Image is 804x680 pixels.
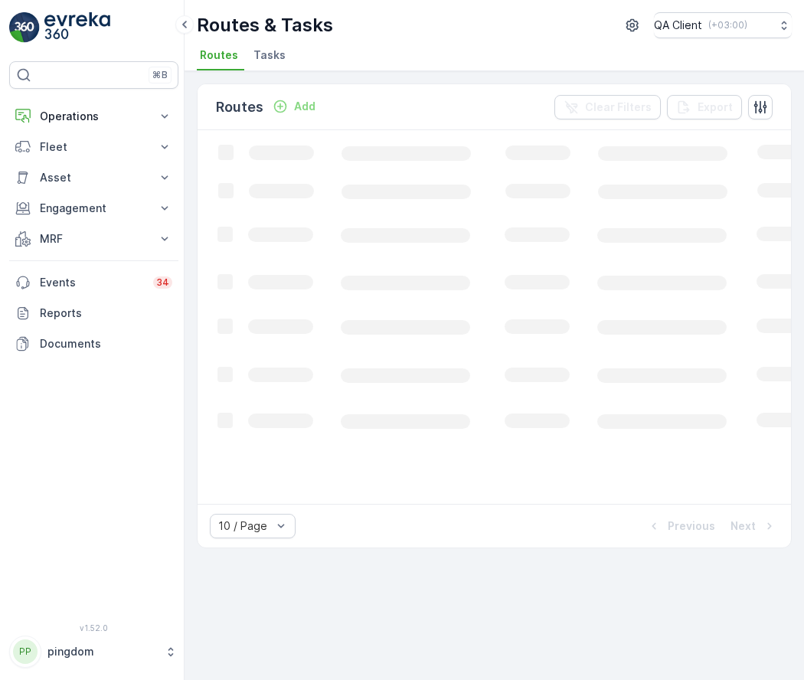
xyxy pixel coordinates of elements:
button: MRF [9,224,178,254]
button: Clear Filters [554,95,661,119]
p: Previous [668,518,715,534]
p: ( +03:00 ) [708,19,747,31]
img: logo_light-DOdMpM7g.png [44,12,110,43]
span: v 1.52.0 [9,623,178,633]
p: Routes & Tasks [197,13,333,38]
button: Engagement [9,193,178,224]
button: Asset [9,162,178,193]
p: Documents [40,336,172,351]
p: QA Client [654,18,702,33]
p: pingdom [47,644,157,659]
a: Events34 [9,267,178,298]
p: Reports [40,306,172,321]
p: ⌘B [152,69,168,81]
p: 34 [156,276,169,289]
button: QA Client(+03:00) [654,12,792,38]
p: Next [730,518,756,534]
div: PP [13,639,38,664]
p: Operations [40,109,148,124]
p: Events [40,275,144,290]
button: Previous [645,517,717,535]
button: Add [266,97,322,116]
img: logo [9,12,40,43]
button: Operations [9,101,178,132]
button: Fleet [9,132,178,162]
span: Tasks [253,47,286,63]
a: Documents [9,329,178,359]
p: Add [294,99,315,114]
p: Engagement [40,201,148,216]
p: MRF [40,231,148,247]
button: Next [729,517,779,535]
p: Clear Filters [585,100,652,115]
button: Export [667,95,742,119]
a: Reports [9,298,178,329]
p: Asset [40,170,148,185]
button: PPpingdom [9,636,178,668]
p: Routes [216,96,263,118]
p: Export [698,100,733,115]
span: Routes [200,47,238,63]
p: Fleet [40,139,148,155]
